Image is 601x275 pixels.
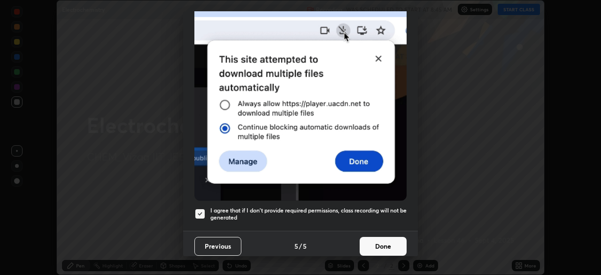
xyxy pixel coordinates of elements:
button: Done [360,237,407,256]
h4: 5 [294,241,298,251]
h5: I agree that if I don't provide required permissions, class recording will not be generated [210,207,407,221]
h4: 5 [303,241,307,251]
h4: / [299,241,302,251]
button: Previous [194,237,241,256]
